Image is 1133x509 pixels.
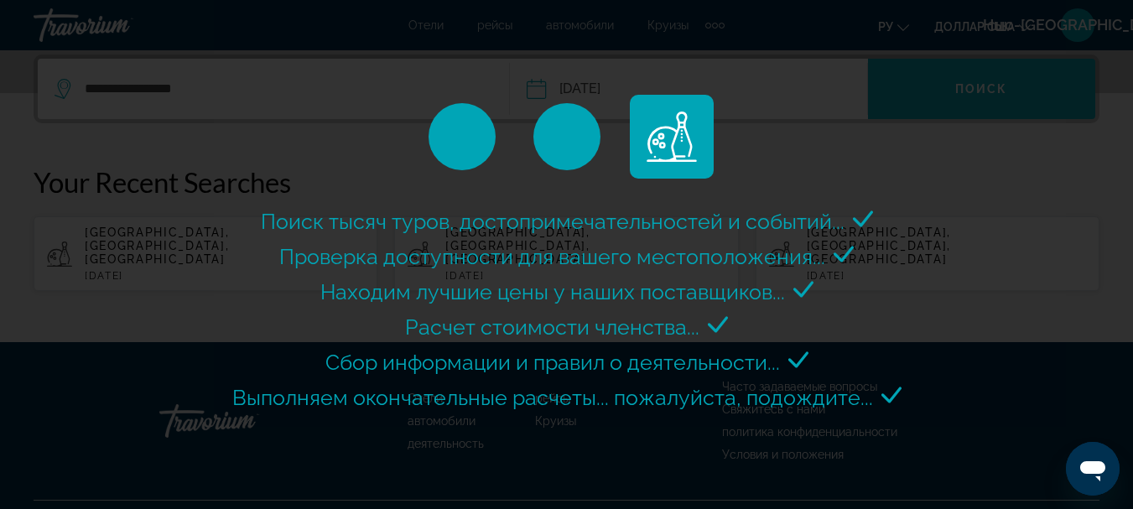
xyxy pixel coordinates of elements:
span: Находим лучшие цены у наших поставщиков... [320,279,785,304]
span: Проверка доступности для вашего местоположения... [279,244,825,269]
span: Выполняем окончательные расчеты... пожалуйста, подождите... [232,385,873,410]
span: Поиск тысяч туров, достопримечательностей и событий... [261,209,845,234]
span: Сбор информации и правил о деятельности... [325,350,780,375]
span: Расчет стоимости членства... [405,314,699,340]
iframe: Кнопка запуска окна обмена сообщениями [1066,442,1120,496]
